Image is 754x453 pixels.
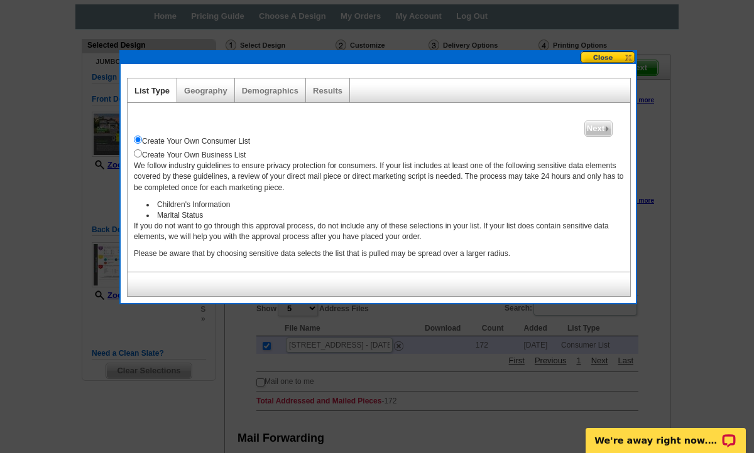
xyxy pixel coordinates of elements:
div: Create Your Own Business List [134,147,624,161]
li: Marital Status [146,210,624,221]
a: Geography [184,86,227,95]
a: Results [313,86,342,95]
a: Demographics [242,86,298,95]
span: Next [585,121,612,136]
a: List Type [134,86,170,95]
p: We follow industry guidelines to ensure privacy protection for consumers. If your list includes a... [134,161,624,193]
div: Create Your Own Consumer List [134,133,624,147]
a: Next [584,120,613,137]
p: If you do not want to go through this approval process, do not include any of these selections in... [134,221,624,242]
p: Please be aware that by choosing sensitive data selects the list that is pulled may be spread ove... [134,248,624,259]
li: Children's Information [146,200,624,210]
img: button-next-arrow-gray.png [604,126,610,132]
iframe: LiveChat chat widget [577,413,754,453]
